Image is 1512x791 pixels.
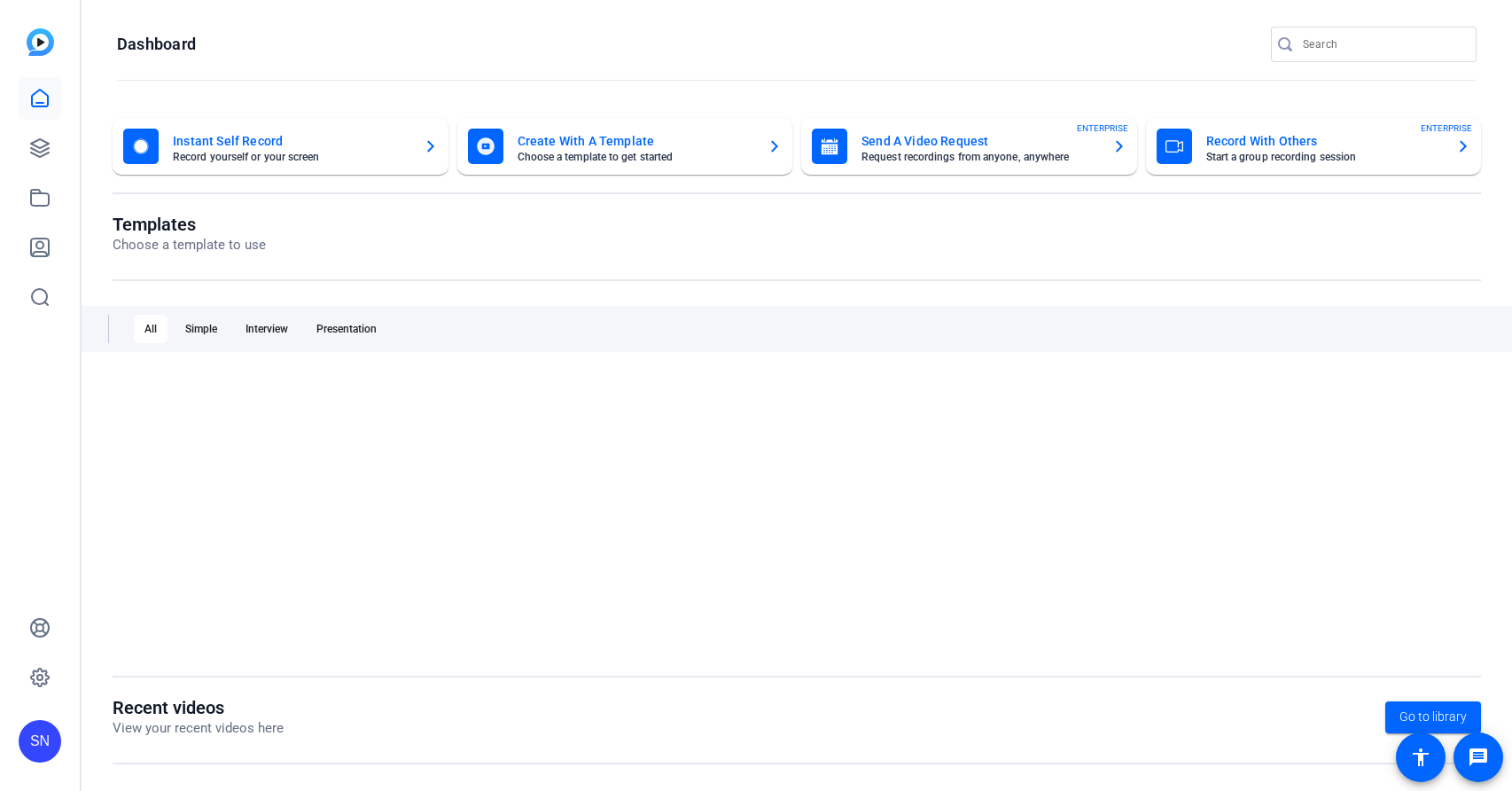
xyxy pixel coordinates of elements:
span: Go to library [1399,708,1467,726]
mat-card-subtitle: Request recordings from anyone, anywhere [861,152,1098,162]
p: Choose a template to use [113,235,266,255]
div: Presentation [306,315,387,343]
button: Create With A TemplateChoose a template to get started [457,118,793,175]
button: Send A Video RequestRequest recordings from anyone, anywhereENTERPRISE [801,118,1137,175]
button: Record With OthersStart a group recording sessionENTERPRISE [1146,118,1482,175]
div: Interview [235,315,299,343]
img: blue-gradient.svg [27,28,54,56]
mat-card-subtitle: Record yourself or your screen [173,152,409,162]
mat-card-title: Instant Self Record [173,130,409,152]
mat-icon: message [1468,747,1489,768]
div: Simple [175,315,228,343]
mat-icon: accessibility [1410,747,1431,768]
div: All [134,315,168,343]
mat-card-title: Create With A Template [518,130,754,152]
mat-card-title: Record With Others [1206,130,1443,152]
mat-card-subtitle: Choose a template to get started [518,152,754,162]
mat-card-subtitle: Start a group recording session [1206,152,1443,162]
input: Search [1303,34,1462,55]
span: ENTERPRISE [1421,121,1472,135]
div: SN [19,720,61,763]
h1: Templates [113,214,266,235]
button: Instant Self RecordRecord yourself or your screen [113,118,448,175]
span: ENTERPRISE [1077,121,1128,135]
h1: Dashboard [117,34,196,55]
p: View your recent videos here [113,718,284,739]
a: Go to library [1385,701,1481,733]
h1: Recent videos [113,697,284,718]
mat-card-title: Send A Video Request [861,130,1098,152]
